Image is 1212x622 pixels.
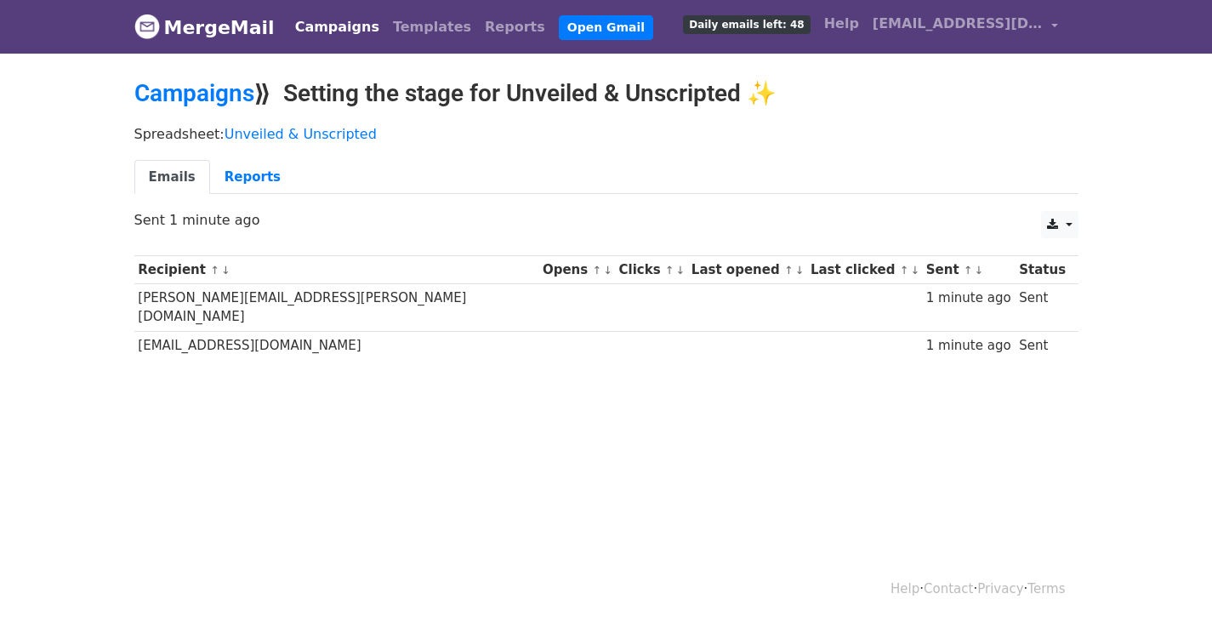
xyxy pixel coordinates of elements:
th: Status [1015,256,1069,284]
span: Daily emails left: 48 [683,15,810,34]
a: ↓ [910,264,919,277]
th: Last clicked [806,256,922,284]
td: [PERSON_NAME][EMAIL_ADDRESS][PERSON_NAME][DOMAIN_NAME] [134,284,539,332]
a: ↓ [603,264,612,277]
a: ↑ [900,264,909,277]
a: ↓ [795,264,805,277]
div: 1 minute ago [926,288,1011,308]
td: [EMAIL_ADDRESS][DOMAIN_NAME] [134,331,539,359]
a: Campaigns [134,79,254,107]
a: Help [817,7,866,41]
a: Contact [924,581,973,596]
a: Templates [386,10,478,44]
a: Daily emails left: 48 [676,7,817,41]
th: Sent [922,256,1015,284]
a: Reports [478,10,552,44]
img: MergeMail logo [134,14,160,39]
span: [EMAIL_ADDRESS][DOMAIN_NAME] [873,14,1043,34]
a: [EMAIL_ADDRESS][DOMAIN_NAME] [866,7,1065,47]
a: Help [891,581,919,596]
p: Spreadsheet: [134,125,1078,143]
a: Terms [1027,581,1065,596]
a: ↓ [221,264,230,277]
a: ↑ [210,264,219,277]
a: ↑ [784,264,794,277]
td: Sent [1015,331,1069,359]
th: Recipient [134,256,539,284]
div: 1 minute ago [926,336,1011,356]
a: Campaigns [288,10,386,44]
p: Sent 1 minute ago [134,211,1078,229]
h2: ⟫ Setting the stage for Unveiled & Unscripted ✨ [134,79,1078,108]
th: Opens [538,256,615,284]
th: Last opened [687,256,806,284]
th: Clicks [615,256,687,284]
a: Open Gmail [559,15,653,40]
a: Unveiled & Unscripted [225,126,377,142]
td: Sent [1015,284,1069,332]
a: Privacy [977,581,1023,596]
a: Emails [134,160,210,195]
a: ↑ [964,264,973,277]
a: MergeMail [134,9,275,45]
a: ↑ [592,264,601,277]
a: ↓ [676,264,686,277]
a: ↓ [975,264,984,277]
a: ↑ [665,264,674,277]
a: Reports [210,160,295,195]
